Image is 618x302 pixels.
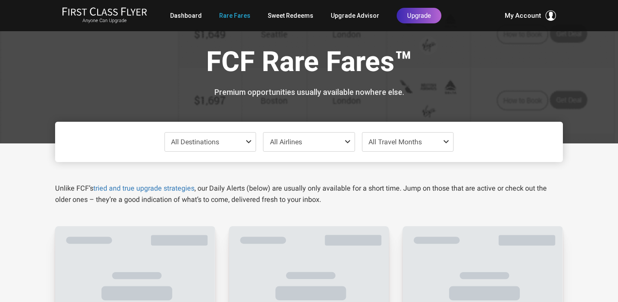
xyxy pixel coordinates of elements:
[219,8,250,23] a: Rare Fares
[505,10,556,21] button: My Account
[62,7,147,24] a: First Class FlyerAnyone Can Upgrade
[397,8,441,23] a: Upgrade
[55,183,563,205] p: Unlike FCF’s , our Daily Alerts (below) are usually only available for a short time. Jump on thos...
[62,7,147,16] img: First Class Flyer
[270,138,302,146] span: All Airlines
[62,88,556,97] h3: Premium opportunities usually available nowhere else.
[505,10,541,21] span: My Account
[93,184,194,192] a: tried and true upgrade strategies
[170,8,202,23] a: Dashboard
[331,8,379,23] a: Upgrade Advisor
[62,18,147,24] small: Anyone Can Upgrade
[268,8,313,23] a: Sweet Redeems
[62,47,556,80] h1: FCF Rare Fares™
[171,138,219,146] span: All Destinations
[368,138,422,146] span: All Travel Months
